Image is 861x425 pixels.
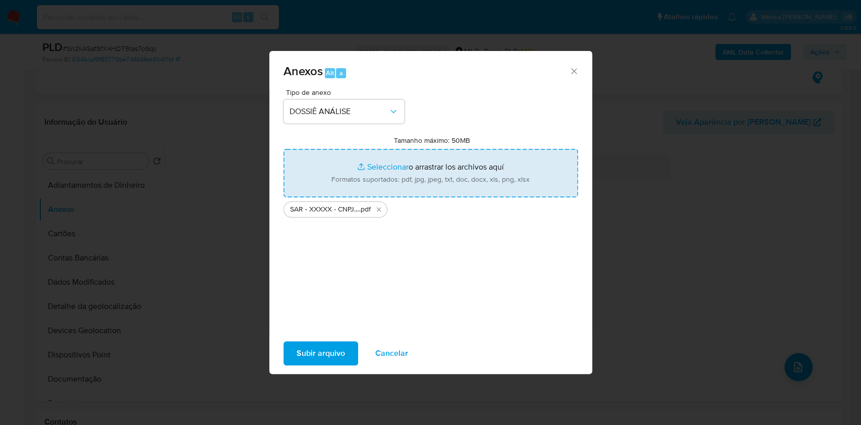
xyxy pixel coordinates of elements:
[569,66,578,75] button: Cerrar
[362,341,421,365] button: Cancelar
[290,107,388,117] span: DOSSIÊ ANÁLISE
[283,197,578,218] ul: Archivos seleccionados
[375,342,408,364] span: Cancelar
[297,342,345,364] span: Subir arquivo
[339,68,343,78] span: a
[394,136,470,145] label: Tamanho máximo: 50MB
[326,68,334,78] span: Alt
[373,203,385,216] button: Eliminar SAR - XXXXX - CNPJ 45076260000189 - RESPLENDA COMERCIAL LTDA.pdf
[283,99,405,124] button: DOSSIÊ ANÁLISE
[283,341,358,365] button: Subir arquivo
[283,62,323,80] span: Anexos
[290,204,359,215] span: SAR - XXXXX - CNPJ 45076260000189 - RESPLENDA COMERCIAL LTDA
[286,89,407,96] span: Tipo de anexo
[359,204,371,215] span: .pdf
